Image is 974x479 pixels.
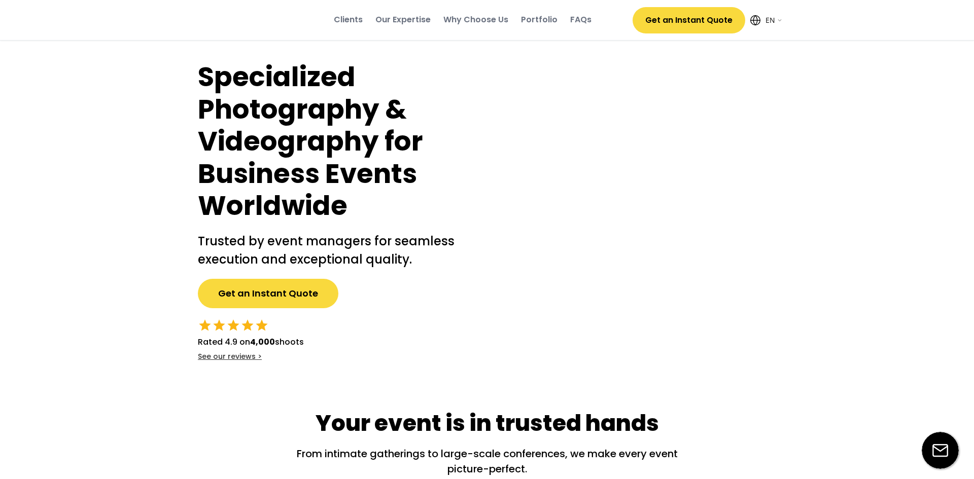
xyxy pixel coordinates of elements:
button: Get an Instant Quote [198,279,338,308]
h2: Trusted by event managers for seamless execution and exceptional quality. [198,232,467,269]
div: Our Expertise [375,14,431,25]
button: star [240,318,255,333]
div: FAQs [570,14,592,25]
button: Get an Instant Quote [633,7,745,33]
button: star [198,318,212,333]
div: See our reviews > [198,352,262,362]
div: Why Choose Us [443,14,508,25]
img: email-icon%20%281%29.svg [922,432,959,469]
button: star [212,318,226,333]
div: Portfolio [521,14,558,25]
strong: 4,000 [250,336,275,348]
button: star [226,318,240,333]
div: Your event is in trusted hands [316,408,659,439]
div: Clients [334,14,363,25]
div: From intimate gatherings to large-scale conferences, we make every event picture-perfect. [284,446,690,476]
img: yH5BAEAAAAALAAAAAABAAEAAAIBRAA7 [487,61,791,351]
div: Rated 4.9 on shoots [198,336,304,348]
button: star [255,318,269,333]
img: yH5BAEAAAAALAAAAAABAAEAAAIBRAA7 [191,10,292,30]
h1: Specialized Photography & Videography for Business Events Worldwide [198,61,467,222]
img: Icon%20feather-globe%20%281%29.svg [750,15,760,25]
